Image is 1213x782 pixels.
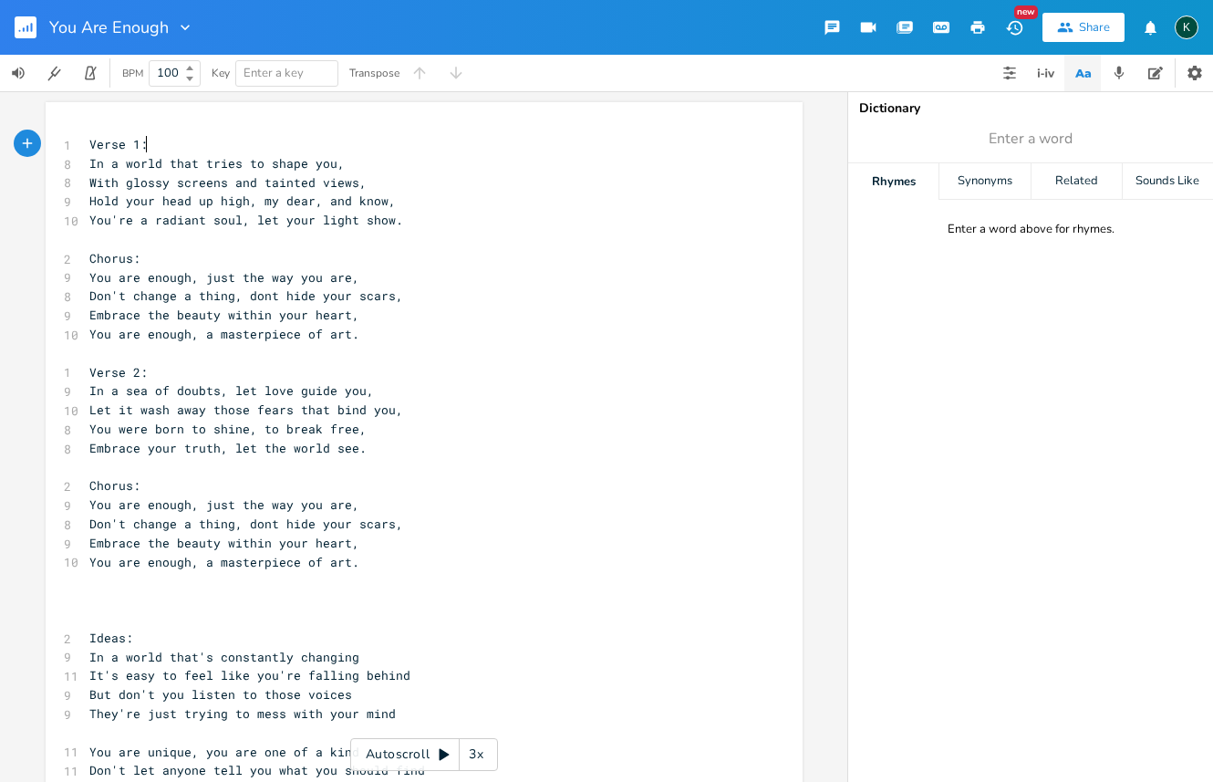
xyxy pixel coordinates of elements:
[1175,6,1198,48] button: K
[122,68,143,78] div: BPM
[989,129,1073,150] span: Enter a word
[89,307,359,323] span: Embrace the beauty within your heart,
[89,705,396,722] span: They're just trying to mess with your mind
[89,269,359,286] span: You are enough, just the way you are,
[349,68,399,78] div: Transpose
[89,193,396,209] span: Hold your head up high, my dear, and know,
[89,477,140,494] span: Chorus:
[350,738,498,771] div: Autoscroll
[1032,163,1122,200] div: Related
[49,19,169,36] span: You Are Enough
[89,535,359,551] span: Embrace the beauty within your heart,
[1042,13,1125,42] button: Share
[212,68,230,78] div: Key
[89,440,367,456] span: Embrace your truth, let the world see.
[89,630,133,646] span: Ideas:
[89,421,367,437] span: You were born to shine, to break free,
[89,667,410,683] span: It's easy to feel like you're falling behind
[89,287,403,304] span: Don't change a thing, dont hide your scars,
[460,738,492,771] div: 3x
[89,686,352,703] span: But don't you listen to those voices
[89,516,403,532] span: Don't change a thing, dont hide your scars,
[89,174,367,191] span: With glossy screens and tainted views,
[1123,163,1213,200] div: Sounds Like
[948,222,1115,237] div: Enter a word above for rhymes.
[89,554,359,570] span: You are enough, a masterpiece of art.
[1014,5,1038,19] div: New
[89,155,345,172] span: In a world that tries to shape you,
[89,364,148,381] span: Verse 2:
[89,401,403,418] span: Let it wash away those fears that bind you,
[1175,16,1198,39] div: Koval
[89,136,148,152] span: Verse 1:
[939,163,1030,200] div: Synonyms
[859,102,1202,115] div: Dictionary
[89,326,359,342] span: You are enough, a masterpiece of art.
[89,649,359,665] span: In a world that's constantly changing
[89,250,140,266] span: Chorus:
[89,762,425,778] span: Don't let anyone tell you what you should find
[848,163,938,200] div: Rhymes
[89,744,359,760] span: You are unique, you are one of a kind
[89,382,374,399] span: In a sea of doubts, let love guide you,
[89,496,359,513] span: You are enough, just the way you are,
[244,65,304,81] span: Enter a key
[89,212,403,228] span: You're a radiant soul, let your light show.
[996,11,1032,44] button: New
[1079,19,1110,36] div: Share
